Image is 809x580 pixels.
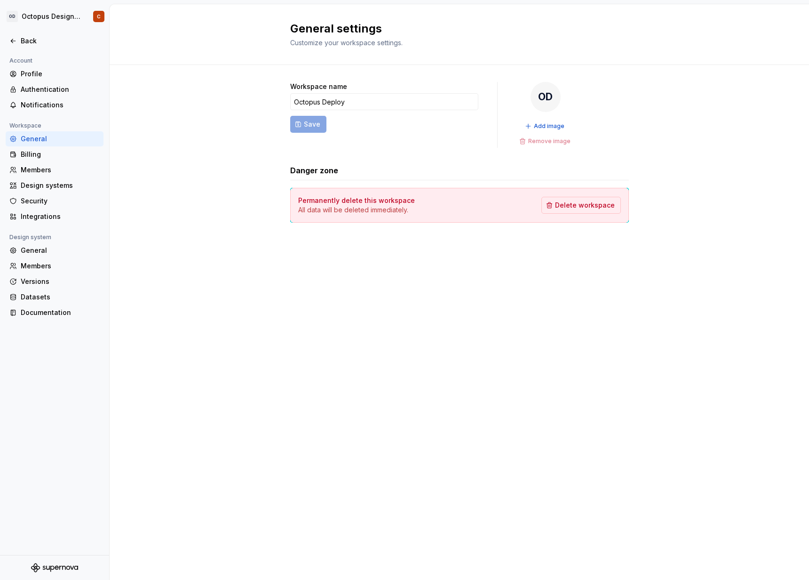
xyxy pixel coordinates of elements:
[97,13,101,20] div: C
[6,147,103,162] a: Billing
[6,258,103,274] a: Members
[290,165,338,176] h3: Danger zone
[21,181,100,190] div: Design systems
[6,97,103,113] a: Notifications
[31,563,78,572] svg: Supernova Logo
[21,212,100,221] div: Integrations
[21,246,100,255] div: General
[6,193,103,209] a: Security
[21,100,100,110] div: Notifications
[21,308,100,317] div: Documentation
[531,82,561,112] div: OD
[21,36,100,46] div: Back
[21,261,100,271] div: Members
[6,274,103,289] a: Versions
[6,33,103,48] a: Back
[2,6,107,27] button: ODOctopus Design SystemC
[6,290,103,305] a: Datasets
[6,55,36,66] div: Account
[21,165,100,175] div: Members
[21,292,100,302] div: Datasets
[534,122,564,130] span: Add image
[6,209,103,224] a: Integrations
[6,120,45,131] div: Workspace
[555,201,615,210] span: Delete workspace
[290,39,403,47] span: Customize your workspace settings.
[298,205,415,215] p: All data will be deleted immediately.
[21,196,100,206] div: Security
[21,277,100,286] div: Versions
[21,85,100,94] div: Authentication
[6,305,103,320] a: Documentation
[522,120,569,133] button: Add image
[6,232,55,243] div: Design system
[6,162,103,177] a: Members
[21,150,100,159] div: Billing
[290,82,347,91] label: Workspace name
[6,243,103,258] a: General
[6,82,103,97] a: Authentication
[541,197,621,214] button: Delete workspace
[7,11,18,22] div: OD
[21,69,100,79] div: Profile
[6,131,103,146] a: General
[21,134,100,144] div: General
[298,196,415,205] h4: Permanently delete this workspace
[22,12,82,21] div: Octopus Design System
[6,66,103,81] a: Profile
[6,178,103,193] a: Design systems
[290,21,618,36] h2: General settings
